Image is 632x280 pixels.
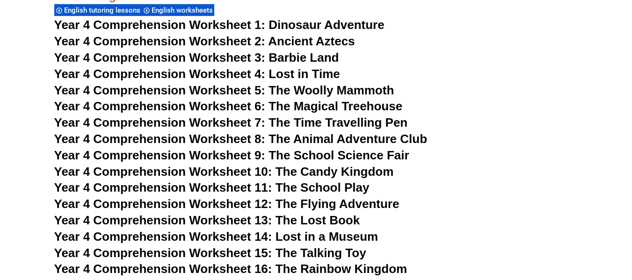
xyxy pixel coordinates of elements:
[54,18,385,32] a: Year 4 Comprehension Worksheet 1: Dinosaur Adventure
[54,148,409,162] a: Year 4 Comprehension Worksheet 9: The School Science Fair
[54,4,142,16] div: English tutoring lessons
[269,18,384,32] span: Dinosaur Adventure
[54,50,339,65] a: Year 4 Comprehension Worksheet 3: Barbie Land
[54,230,378,244] a: Year 4 Comprehension Worksheet 14: Lost in a Museum
[54,165,394,179] a: Year 4 Comprehension Worksheet 10: The Candy Kingdom
[54,115,408,129] a: Year 4 Comprehension Worksheet 7: The Time Travelling Pen
[54,213,360,227] a: Year 4 Comprehension Worksheet 13: The Lost Book
[54,83,394,97] a: Year 4 Comprehension Worksheet 5: The Woolly Mammoth
[476,174,632,280] iframe: Chat Widget
[54,246,366,260] a: Year 4 Comprehension Worksheet 15: The Talking Toy
[54,262,407,276] a: Year 4 Comprehension Worksheet 16: The Rainbow Kingdom
[54,18,266,32] span: Year 4 Comprehension Worksheet 1:
[64,6,143,14] span: English tutoring lessons
[54,197,400,211] a: Year 4 Comprehension Worksheet 12: The Flying Adventure
[54,99,403,113] a: Year 4 Comprehension Worksheet 6: The Magical Treehouse
[54,67,340,81] a: Year 4 Comprehension Worksheet 4: Lost in Time
[142,4,214,16] div: English worksheets
[54,132,428,146] a: Year 4 Comprehension Worksheet 8: The Animal Adventure Club
[54,34,355,48] a: Year 4 Comprehension Worksheet 2: Ancient Aztecs
[54,180,370,194] a: Year 4 Comprehension Worksheet 11: The School Play
[152,6,216,14] span: English worksheets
